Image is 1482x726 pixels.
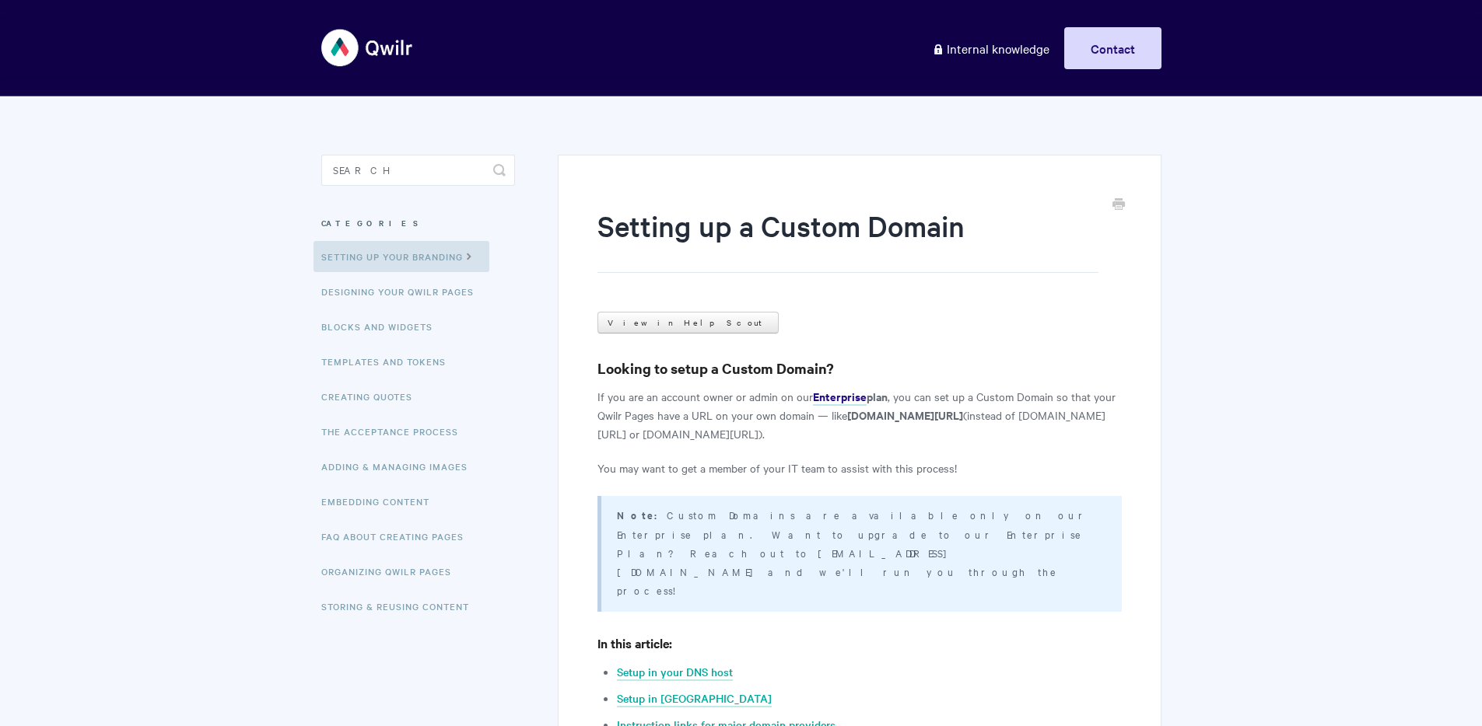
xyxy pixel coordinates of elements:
h1: Setting up a Custom Domain [597,206,1098,273]
p: If you are an account owner or admin on our , you can set up a Custom Domain so that your Qwilr P... [597,387,1121,443]
strong: Note: [617,508,667,522]
a: Blocks and Widgets [321,311,444,342]
a: Internal knowledge [920,27,1061,69]
a: Enterprise [813,389,867,406]
a: Organizing Qwilr Pages [321,556,463,587]
img: Qwilr Help Center [321,19,414,77]
a: Setup in your DNS host [617,664,733,681]
a: Designing Your Qwilr Pages [321,276,485,307]
a: Setup in [GEOGRAPHIC_DATA] [617,690,772,707]
strong: plan [867,388,888,404]
a: Print this Article [1112,197,1125,214]
a: Adding & Managing Images [321,451,479,482]
p: You may want to get a member of your IT team to assist with this process! [597,459,1121,477]
a: Storing & Reusing Content [321,591,481,622]
a: Templates and Tokens [321,346,457,377]
input: Search [321,155,515,186]
strong: Enterprise [813,388,867,404]
h3: Looking to setup a Custom Domain? [597,358,1121,379]
a: Setting up your Branding [314,241,489,272]
strong: [DOMAIN_NAME][URL] [847,407,963,423]
a: The Acceptance Process [321,416,470,447]
p: Custom Domains are available only on our Enterprise plan. Want to upgrade to our Enterprise Plan?... [617,505,1102,599]
a: View in Help Scout [597,312,779,333]
a: Embedding Content [321,486,441,517]
strong: In this article: [597,634,672,651]
a: FAQ About Creating Pages [321,521,475,552]
a: Creating Quotes [321,381,424,412]
a: Contact [1064,27,1161,69]
h3: Categories [321,209,515,237]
